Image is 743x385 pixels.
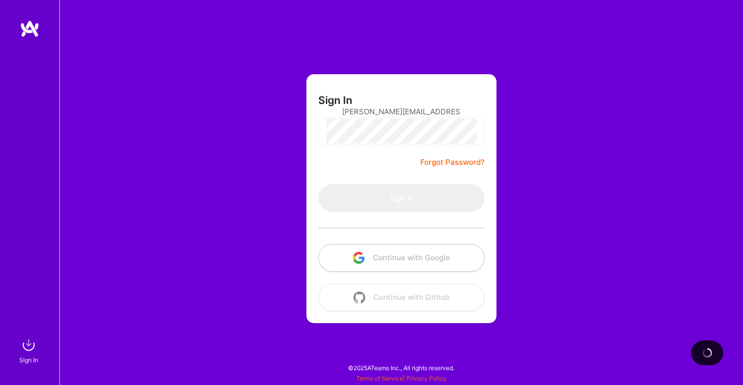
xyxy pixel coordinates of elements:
[318,94,352,106] h3: Sign In
[318,184,485,212] button: Sign In
[20,20,40,38] img: logo
[353,252,365,264] img: icon
[59,355,743,380] div: © 2025 ATeams Inc., All rights reserved.
[702,347,713,358] img: loading
[356,375,446,382] span: |
[318,284,485,311] button: Continue with Github
[19,335,39,355] img: sign in
[406,375,446,382] a: Privacy Policy
[356,375,403,382] a: Terms of Service
[19,355,38,365] div: Sign In
[318,244,485,272] button: Continue with Google
[21,335,39,365] a: sign inSign In
[342,99,461,124] input: Email...
[420,156,485,168] a: Forgot Password?
[353,291,365,303] img: icon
